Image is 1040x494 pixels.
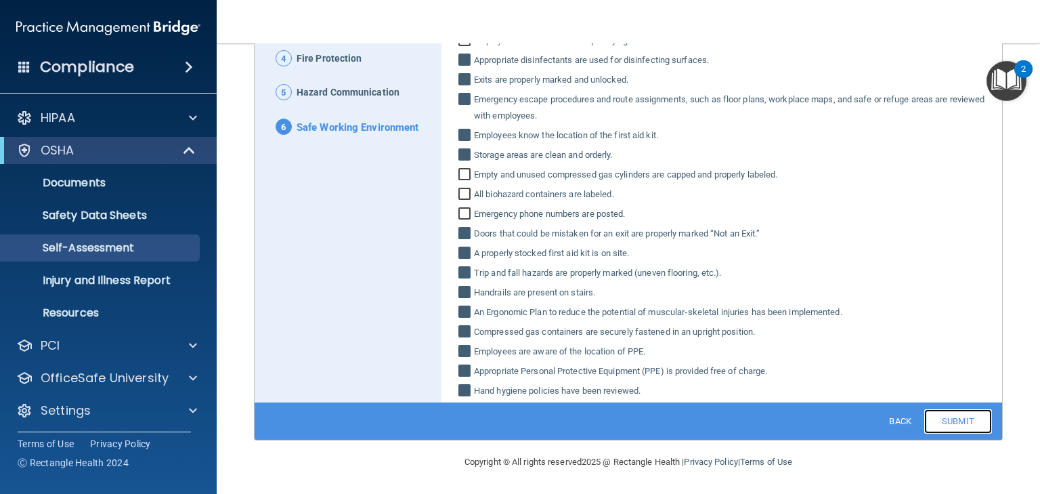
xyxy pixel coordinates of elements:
span: Compressed gas containers are securely fastened in an upright position. [474,324,755,340]
input: An Ergonomic Plan to reduce the potential of muscular‐skeletal injuries has been implemented. [458,307,474,321]
span: All biohazard containers are labeled. [474,186,614,203]
p: Resources [9,306,194,320]
input: A properly stocked first aid kit is on site. [458,248,474,262]
span: Hand hygiene policies have been reviewed. [474,383,641,399]
span: Trip and fall hazards are properly marked (uneven flooring, etc.). [474,265,722,281]
p: Injury and Illness Report [9,274,194,287]
span: Emergency escape procedures and route assignments, such as floor plans, workplace maps, and safe ... [474,91,992,124]
a: Settings [16,403,197,419]
span: Storage areas are clean and orderly. [474,147,613,163]
p: HIPAA [41,110,75,126]
span: Safe Working Environment [297,119,418,138]
span: Empty and unused compressed gas cylinders are capped and properly labeled. [474,167,777,183]
a: Submit [924,409,992,434]
a: OSHA [16,142,196,159]
span: 5 [276,84,292,100]
input: All biohazard containers are labeled. [458,189,474,203]
div: 2 [1021,69,1026,87]
span: Emergency phone numbers are posted. [474,206,626,222]
p: Safety Data Sheets [9,209,194,222]
span: Ⓒ Rectangle Health 2024 [18,456,129,470]
a: Privacy Policy [90,437,151,451]
input: Appropriate Personal Protective Equipment (PPE) is provided free of charge. [458,366,474,379]
p: Self-Assessment [9,241,194,255]
a: PCI [16,337,197,354]
a: Terms of Use [18,437,74,451]
input: Employees are aware of the location of PPE. [458,346,474,360]
input: Emergency escape procedures and route assignments, such as floor plans, workplace maps, and safe ... [458,94,474,124]
input: Emergency phone numbers are posted. [458,209,474,222]
input: Empty and unused compressed gas cylinders are capped and properly labeled. [458,169,474,183]
span: 6 [276,119,292,135]
p: Settings [41,403,91,419]
a: HIPAA [16,110,197,126]
input: Trip and fall hazards are properly marked (uneven flooring, etc.). [458,268,474,281]
span: Employees know the location of the first aid kit. [474,127,658,144]
span: Employees are aware of the location of PPE. [474,344,645,360]
span: A properly stocked first aid kit is on site. [474,245,629,262]
button: Open Resource Center, 2 new notifications [987,61,1026,101]
span: An Ergonomic Plan to reduce the potential of muscular‐skeletal injuries has been implemented. [474,304,842,321]
img: PMB logo [16,14,200,41]
p: PCI [41,337,60,354]
input: Appropriate disinfectants are used for disinfecting surfaces. [458,55,474,68]
span: Handrails are present on stairs. [474,285,595,301]
input: Handrails are present on stairs. [458,287,474,301]
span: Hazard Communication [297,84,399,102]
a: Terms of Use [740,457,792,467]
input: Storage areas are clean and orderly. [458,150,474,163]
a: Privacy Policy [684,457,737,467]
p: OfficeSafe University [41,370,169,386]
span: Appropriate Personal Protective Equipment (PPE) is provided free of charge. [474,363,768,379]
input: Compressed gas containers are securely fastened in an upright position. [458,327,474,340]
div: Copyright © All rights reserved 2025 @ Rectangle Health | | [381,440,875,484]
input: Doors that could be mistaken for an exit are properly marked “Not an Exit.” [458,228,474,242]
p: Documents [9,176,194,190]
span: Appropriate disinfectants are used for disinfecting surfaces. [474,52,709,68]
span: Exits are properly marked and unlocked. [474,72,628,88]
a: OfficeSafe University [16,370,197,386]
input: Exits are properly marked and unlocked. [458,75,474,88]
span: Doors that could be mistaken for an exit are properly marked “Not an Exit.” [474,226,760,242]
input: Hand hygiene policies have been reviewed. [458,386,474,399]
h4: Compliance [40,58,134,77]
input: Employees know the location of the first aid kit. [458,130,474,144]
p: OSHA [41,142,74,159]
span: 4 [276,50,292,66]
span: Fire Protection [297,50,362,68]
a: Back [877,411,922,430]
